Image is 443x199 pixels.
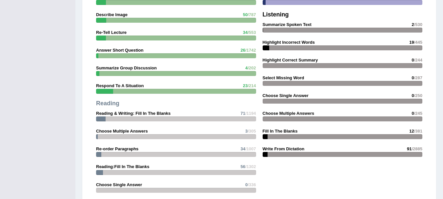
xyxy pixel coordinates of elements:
strong: Respond To A Situation [96,83,144,88]
span: 34 [240,146,245,151]
span: 56 [240,164,245,169]
span: /445 [414,40,422,45]
span: /2885 [412,146,422,151]
span: /336 [248,182,256,187]
strong: Summarize Spoken Text [263,22,312,27]
span: 0 [412,58,414,62]
strong: Choose Multiple Answers [263,111,314,116]
span: /305 [248,129,256,134]
span: /250 [414,93,422,98]
span: /287 [414,75,422,80]
span: /1742 [245,48,256,53]
span: 0 [412,93,414,98]
span: 0 [245,182,248,187]
strong: Reading [96,100,119,107]
span: 50 [243,12,248,17]
strong: Re-order Paragraphs [96,146,138,151]
span: 19 [409,40,414,45]
span: /202 [248,65,256,70]
span: /530 [414,22,422,27]
strong: Select Missing Word [263,75,304,80]
strong: Fill In The Blanks [263,129,298,134]
strong: Summarize Group Discussion [96,65,157,70]
strong: Choose Single Answer [263,93,309,98]
span: /1194 [245,111,256,116]
span: /553 [248,30,256,35]
strong: Reading:Fill In The Blanks [96,164,150,169]
span: 2 [412,22,414,27]
span: 3 [245,129,248,134]
span: 91 [407,146,412,151]
span: /381 [414,129,422,134]
span: /214 [248,83,256,88]
span: /787 [248,12,256,17]
span: 71 [240,111,245,116]
strong: Write From Dictation [263,146,305,151]
strong: Re-Tell Lecture [96,30,127,35]
span: /244 [414,58,422,62]
strong: Choose Multiple Answers [96,129,148,134]
strong: Reading & Writing: Fill In The Blanks [96,111,171,116]
span: 26 [240,48,245,53]
span: 34 [243,30,248,35]
strong: Describe Image [96,12,128,17]
strong: Choose Single Answer [96,182,142,187]
span: 12 [409,129,414,134]
span: 0 [412,111,414,116]
span: /245 [414,111,422,116]
strong: Highlight Correct Summary [263,58,318,62]
span: 23 [243,83,248,88]
span: 4 [245,65,248,70]
span: /1007 [245,146,256,151]
strong: Listening [263,11,289,18]
span: 0 [412,75,414,80]
strong: Highlight Incorrect Words [263,40,315,45]
strong: Answer Short Question [96,48,143,53]
span: /1302 [245,164,256,169]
